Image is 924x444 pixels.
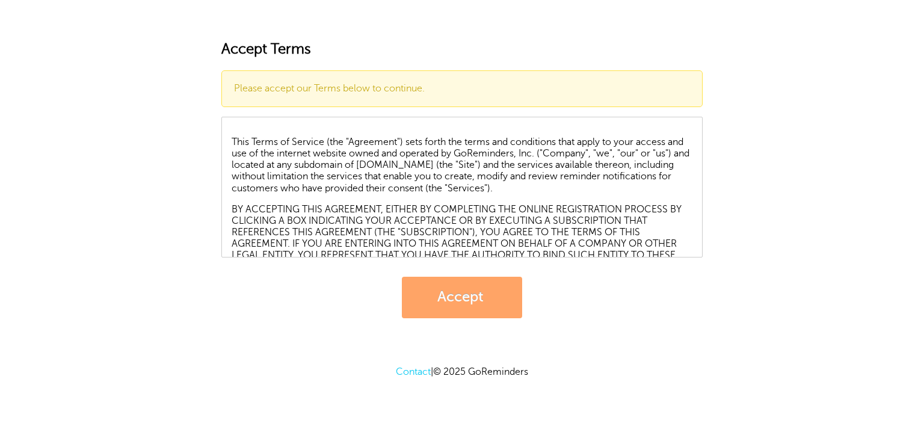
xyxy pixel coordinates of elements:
[402,277,522,318] a: Accept
[232,204,692,297] p: BY ACCEPTING THIS AGREEMENT, EITHER BY COMPLETING THE ONLINE REGISTRATION PROCESS BY CLICKING A B...
[221,366,703,378] p: |
[396,366,431,377] a: Contact
[221,41,703,58] h2: Accept Terms
[232,137,692,194] p: This Terms of Service (the "Agreement") sets forth the terms and conditions that apply to your ac...
[234,83,690,94] p: Please accept our Terms below to continue.
[433,366,528,377] span: © 2025 GoReminders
